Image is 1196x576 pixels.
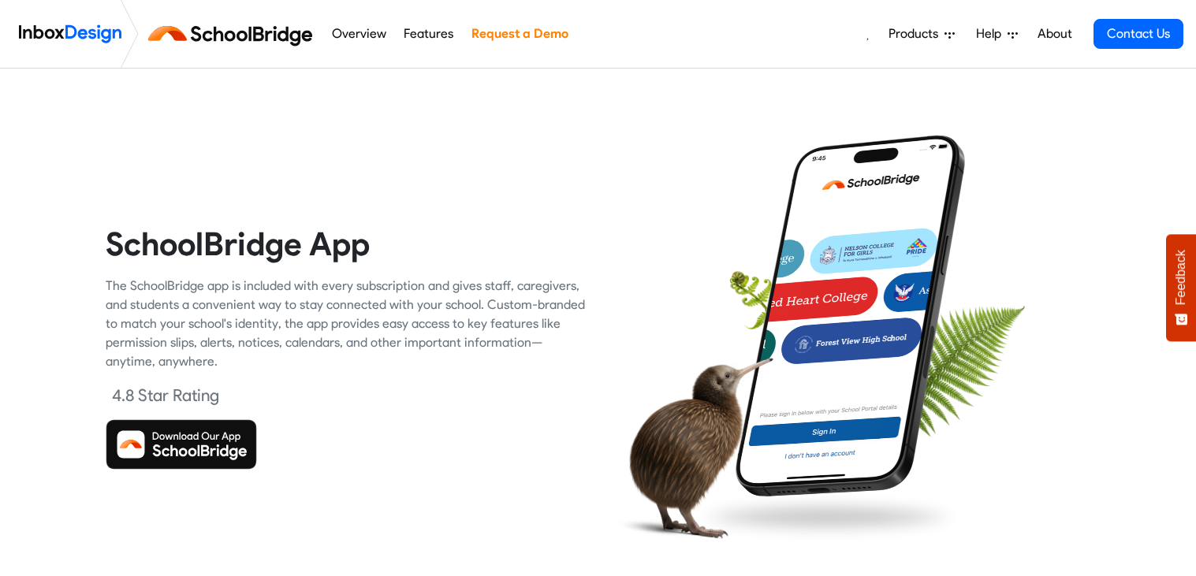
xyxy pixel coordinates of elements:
[724,134,977,498] img: phone.png
[970,18,1024,50] a: Help
[1094,19,1183,49] a: Contact Us
[691,488,964,546] img: shadow.png
[106,419,257,470] img: Download SchoolBridge App
[400,18,458,50] a: Features
[145,15,322,53] img: schoolbridge logo
[889,24,945,43] span: Products
[112,384,219,407] div: 4.8 Star Rating
[106,224,587,264] heading: SchoolBridge App
[1174,250,1188,305] span: Feedback
[882,18,961,50] a: Products
[327,18,390,50] a: Overview
[106,277,587,371] div: The SchoolBridge app is included with every subscription and gives staff, caregivers, and student...
[610,343,773,552] img: kiwi_bird.png
[1033,18,1076,50] a: About
[467,18,572,50] a: Request a Demo
[976,24,1008,43] span: Help
[1166,234,1196,341] button: Feedback - Show survey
